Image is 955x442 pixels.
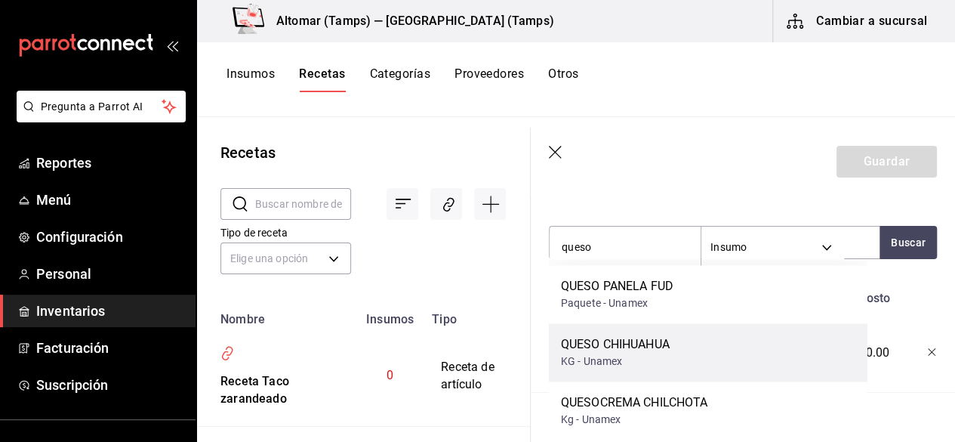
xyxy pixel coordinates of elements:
div: Elige una opción [220,243,351,274]
div: Agregar receta [474,188,506,220]
div: QUESOCREMA CHILCHOTA [561,394,708,412]
div: QUESO PANELA FUD [561,277,673,295]
div: Costo [839,283,904,308]
span: 0 [387,368,393,382]
div: Insumo [701,227,844,267]
div: Recetas [220,141,276,164]
span: Pregunta a Parrot AI [41,99,162,115]
div: Asociar recetas [430,188,462,220]
div: Nombre [543,283,740,308]
input: Buscar insumo [550,231,701,263]
button: Proveedores [454,66,524,92]
span: Suscripción [36,375,183,395]
div: Ordenar por [387,188,418,220]
button: open_drawer_menu [166,39,178,51]
div: navigation tabs [226,66,578,92]
span: $0.00 [859,344,890,362]
span: Inventarios [36,301,183,321]
span: Reportes [36,153,183,173]
button: Otros [548,66,578,92]
span: Personal [36,264,183,284]
span: Configuración [36,227,183,247]
span: Facturación [36,338,183,358]
th: Nombre [196,303,357,326]
div: KG - Unamex [561,354,670,369]
div: Kg - Unamex [561,412,708,428]
button: Buscar [880,226,937,259]
td: Receta de artículo [423,326,520,426]
div: QUESO CHIHUAHUA [561,335,670,354]
button: Pregunta a Parrot AI [17,91,186,122]
button: Categorías [369,66,430,92]
button: Recetas [299,66,345,92]
span: Menú [36,190,183,210]
label: Tipo de receta [220,227,351,238]
a: Pregunta a Parrot AI [11,110,186,125]
input: Buscar nombre de receta [255,189,351,219]
h3: Altomar (Tamps) — [GEOGRAPHIC_DATA] (Tamps) [264,12,554,30]
div: Receta Taco zarandeado [214,367,339,408]
div: Paquete - Unamex [561,295,673,311]
th: Insumos [357,303,423,326]
button: Insumos [226,66,275,92]
th: Tipo [423,303,520,326]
